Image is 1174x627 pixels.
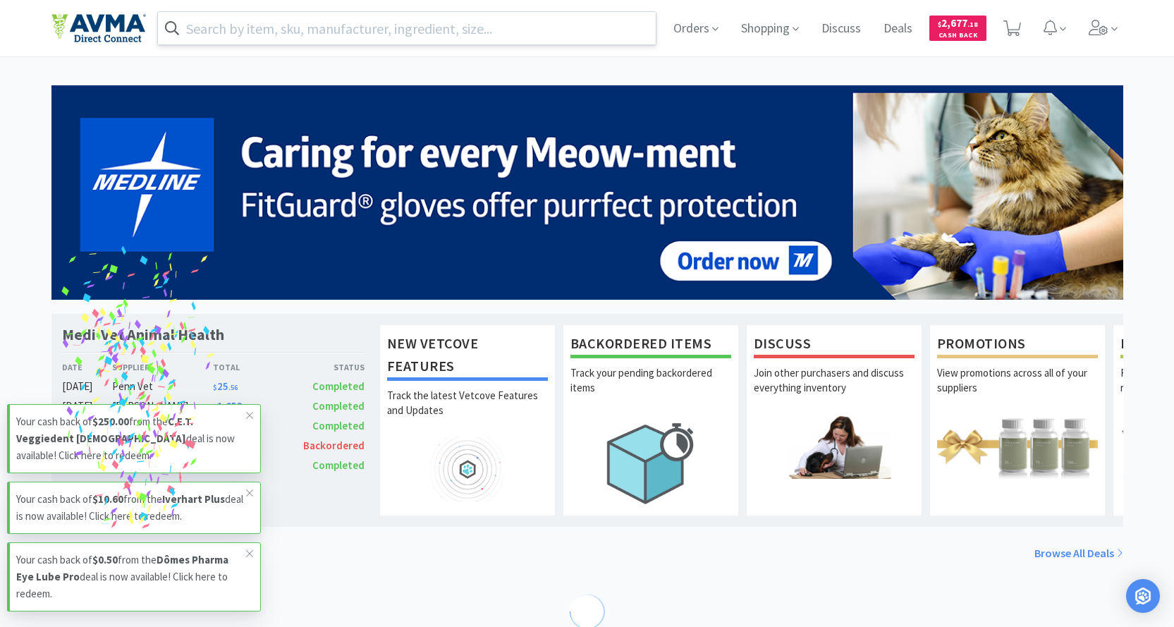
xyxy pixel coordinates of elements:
[158,12,656,44] input: Search by item, sku, manufacturer, ingredient, size...
[387,332,548,381] h1: New Vetcove Features
[92,492,123,506] strong: $10.60
[62,378,365,395] a: [DATE]Penn Vet$25.56Completed
[16,491,246,525] p: Your cash back of from the deal is now available! Click here to redeem.
[213,360,289,374] div: Total
[92,415,129,428] strong: $250.00
[62,398,365,415] a: [DATE][PERSON_NAME]$1,653.00Completed
[16,413,246,464] p: Your cash back of from the deal is now available! Click here to redeem.
[112,378,213,395] div: Penn Vet
[312,419,365,432] span: Completed
[754,332,915,358] h1: Discuss
[92,553,118,566] strong: $0.50
[62,360,113,374] div: Date
[754,415,915,479] img: hero_discuss.png
[937,332,1098,358] h1: Promotions
[937,415,1098,479] img: hero_promotions.png
[937,365,1098,415] p: View promotions across all of your suppliers
[289,360,365,374] div: Status
[379,324,556,516] a: New Vetcove FeaturesTrack the latest Vetcove Features and Updates
[570,365,731,415] p: Track your pending backordered items
[816,23,867,35] a: Discuss
[112,360,213,374] div: Supplier
[213,379,238,393] span: 25
[51,85,1123,300] img: 5b85490d2c9a43ef9873369d65f5cc4c_481.png
[1034,544,1123,563] a: Browse All Deals
[929,9,986,47] a: $2,677.18Cash Back
[312,458,365,472] span: Completed
[563,324,739,516] a: Backordered ItemsTrack your pending backordered items
[62,324,224,345] h1: Medi-Vet Animal Health
[967,20,978,29] span: . 18
[1126,579,1160,613] div: Open Intercom Messenger
[387,437,548,501] img: hero_feature_roadmap.png
[213,403,217,412] span: $
[754,365,915,415] p: Join other purchasers and discuss everything inventory
[878,23,918,35] a: Deals
[746,324,922,516] a: DiscussJoin other purchasers and discuss everything inventory
[938,20,941,29] span: $
[16,552,246,602] p: Your cash back of from the deal is now available! Click here to redeem.
[62,398,113,415] div: [DATE]
[929,324,1106,516] a: PromotionsView promotions across all of your suppliers
[312,399,365,413] span: Completed
[51,13,146,43] img: e4e33dab9f054f5782a47901c742baa9_102.png
[62,378,113,395] div: [DATE]
[213,383,217,392] span: $
[303,439,365,452] span: Backordered
[213,399,252,413] span: 1,653
[228,383,238,392] span: . 56
[243,403,252,412] span: . 00
[312,379,365,393] span: Completed
[387,388,548,437] p: Track the latest Vetcove Features and Updates
[112,398,213,415] div: [PERSON_NAME]
[938,16,978,30] span: 2,677
[570,332,731,358] h1: Backordered Items
[162,492,225,506] strong: Iverhart Plus
[938,32,978,41] span: Cash Back
[570,415,731,511] img: hero_backorders.png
